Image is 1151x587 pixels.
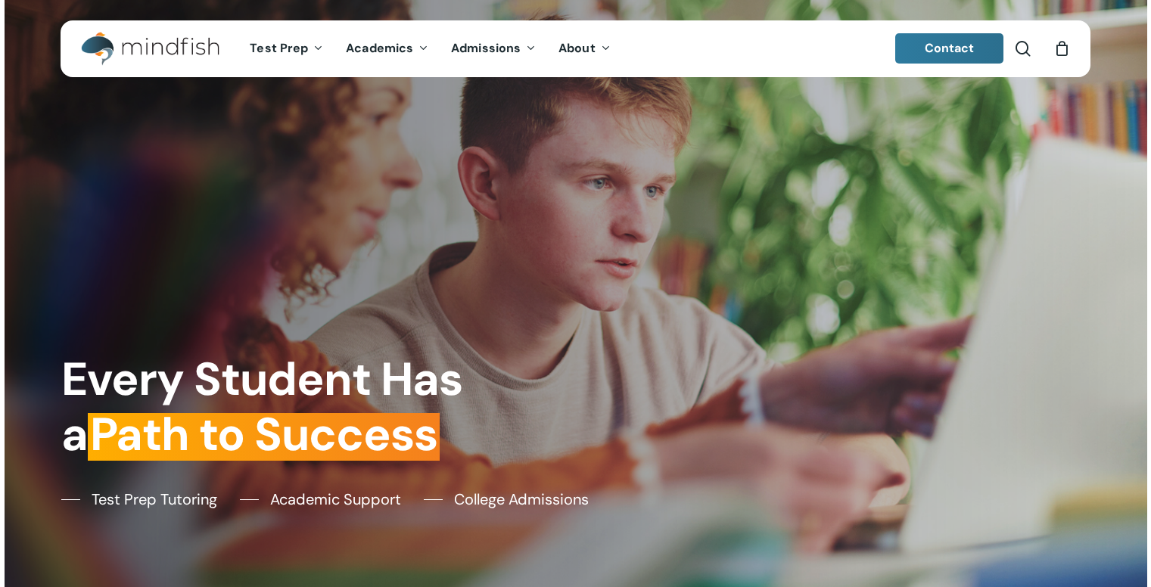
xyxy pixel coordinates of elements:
[334,42,440,55] a: Academics
[238,20,621,77] nav: Main Menu
[925,40,975,56] span: Contact
[61,488,217,511] a: Test Prep Tutoring
[895,33,1004,64] a: Contact
[61,352,565,462] h1: Every Student Has a
[238,42,334,55] a: Test Prep
[250,40,308,56] span: Test Prep
[558,40,596,56] span: About
[270,488,401,511] span: Academic Support
[547,42,622,55] a: About
[346,40,413,56] span: Academics
[88,405,440,464] em: Path to Success
[440,42,547,55] a: Admissions
[61,20,1090,77] header: Main Menu
[240,488,401,511] a: Academic Support
[451,40,521,56] span: Admissions
[92,488,217,511] span: Test Prep Tutoring
[424,488,589,511] a: College Admissions
[454,488,589,511] span: College Admissions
